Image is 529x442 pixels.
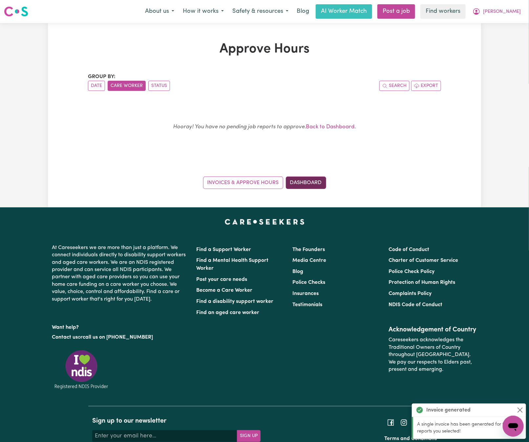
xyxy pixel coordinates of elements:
a: Find a Support Worker [196,247,251,252]
a: Find workers [420,4,466,19]
button: sort invoices by paid status [148,81,170,91]
p: Want help? [52,321,188,331]
a: Media Centre [292,258,326,263]
a: Post your care needs [196,277,247,282]
strong: Invoice generated [426,406,471,414]
a: Blog [293,4,313,19]
a: Terms and Conditions [384,436,437,441]
button: Export [411,81,441,91]
a: Code of Conduct [389,247,430,252]
button: About us [141,5,179,18]
a: AI Worker Match [316,4,372,19]
h2: Acknowledgement of Country [389,326,477,334]
a: NDIS Code of Conduct [389,302,443,307]
a: Careseekers home page [225,219,305,224]
button: Subscribe [237,430,261,442]
img: Registered NDIS provider [52,349,111,390]
button: sort invoices by date [88,81,105,91]
a: Protection of Human Rights [389,280,455,285]
p: or [52,331,188,344]
a: Back to Dashboard [306,124,355,130]
img: Careseekers logo [4,6,28,17]
a: Become a Care Worker [196,288,252,293]
button: My Account [468,5,525,18]
button: Search [379,81,410,91]
a: Find an aged care worker [196,310,259,315]
a: The Founders [292,247,325,252]
span: [PERSON_NAME] [483,8,521,15]
a: Police Check Policy [389,269,435,274]
a: Post a job [377,4,415,19]
button: How it works [179,5,228,18]
a: Contact us [52,335,78,340]
input: Enter your email here... [92,430,237,442]
a: Insurances [292,291,319,296]
span: Group by: [88,74,116,79]
h2: Sign up to our newsletter [92,417,261,425]
a: Find a Mental Health Support Worker [196,258,268,271]
a: Invoices & Approve Hours [203,177,283,189]
a: call us on [PHONE_NUMBER] [83,335,153,340]
a: Find a disability support worker [196,299,273,304]
a: Blog [292,269,303,274]
a: Complaints Policy [389,291,432,296]
p: A single invoice has been generated for the job reports you selected! [417,421,522,435]
a: Follow Careseekers on Facebook [387,420,395,425]
button: Safety & resources [228,5,293,18]
a: Follow Careseekers on Instagram [400,420,408,425]
p: Careseekers acknowledges the Traditional Owners of Country throughout [GEOGRAPHIC_DATA]. We pay o... [389,334,477,376]
p: At Careseekers we are more than just a platform. We connect individuals directly to disability su... [52,242,188,305]
h1: Approve Hours [88,41,441,57]
em: Hooray! You have no pending job reports to approve. [173,124,306,130]
a: Charter of Customer Service [389,258,458,263]
a: Testimonials [292,302,322,307]
iframe: Button to launch messaging window [503,416,524,437]
a: Dashboard [286,177,326,189]
button: sort invoices by care worker [108,81,146,91]
a: Police Checks [292,280,325,285]
button: Close [516,406,524,414]
a: Careseekers logo [4,4,28,19]
small: . [173,124,356,130]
